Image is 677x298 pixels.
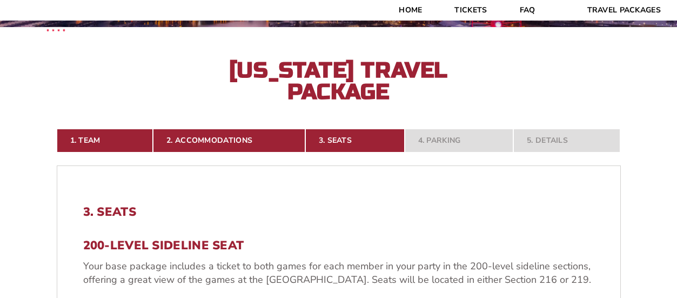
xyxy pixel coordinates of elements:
h2: 3. Seats [83,205,594,219]
img: CBS Sports Thanksgiving Classic [32,5,79,52]
h2: [US_STATE] Travel Package [220,59,458,103]
a: 1. Team [57,129,153,153]
a: 2. Accommodations [153,129,305,153]
h3: 200-Level Sideline Seat [83,239,594,253]
p: Your base package includes a ticket to both games for each member in your party in the 200-level ... [83,260,594,287]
